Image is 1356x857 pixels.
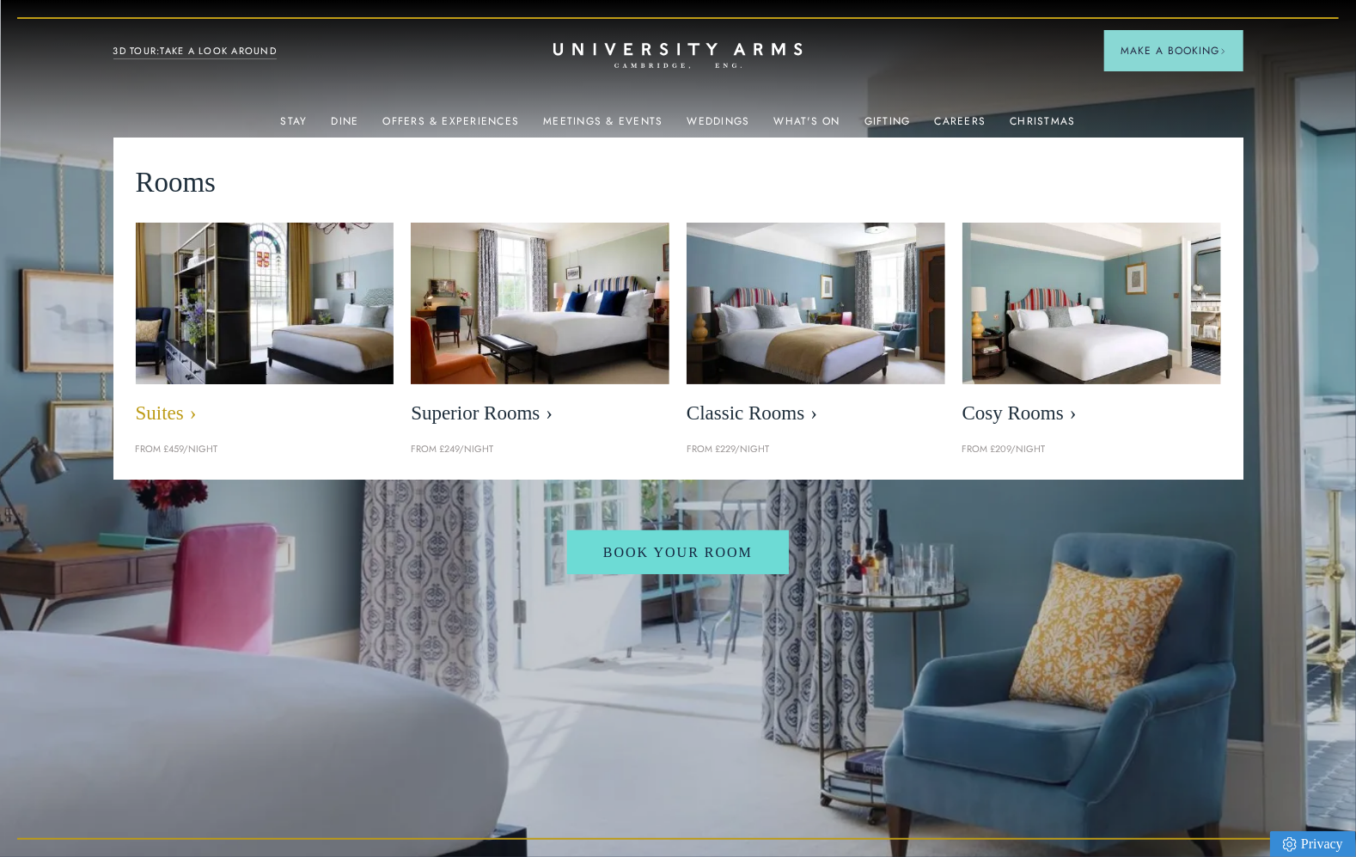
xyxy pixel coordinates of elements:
span: Suites [136,401,394,425]
img: image-5bdf0f703dacc765be5ca7f9d527278f30b65e65-400x250-jpg [411,223,669,384]
img: image-0c4e569bfe2498b75de12d7d88bf10a1f5f839d4-400x250-jpg [962,223,1221,384]
a: What's On [774,115,840,138]
a: Weddings [687,115,750,138]
img: image-7eccef6fe4fe90343db89eb79f703814c40db8b4-400x250-jpg [687,223,945,384]
p: From £459/night [136,442,394,457]
a: Home [553,43,803,70]
p: From £249/night [411,442,669,457]
a: Book Your Room [567,530,789,575]
a: Privacy [1270,831,1356,857]
a: Stay [280,115,307,138]
a: image-5bdf0f703dacc765be5ca7f9d527278f30b65e65-400x250-jpg Superior Rooms [411,223,669,434]
a: Offers & Experiences [382,115,519,138]
a: Meetings & Events [543,115,663,138]
p: From £229/night [687,442,945,457]
a: Gifting [864,115,911,138]
span: Cosy Rooms [962,401,1221,425]
button: Make a BookingArrow icon [1104,30,1243,71]
a: Christmas [1010,115,1075,138]
span: Classic Rooms [687,401,945,425]
a: image-7eccef6fe4fe90343db89eb79f703814c40db8b4-400x250-jpg Classic Rooms [687,223,945,434]
a: Careers [935,115,986,138]
a: Dine [331,115,358,138]
a: image-21e87f5add22128270780cf7737b92e839d7d65d-400x250-jpg Suites [136,223,394,434]
img: image-21e87f5add22128270780cf7737b92e839d7d65d-400x250-jpg [116,211,413,396]
img: Privacy [1283,837,1297,852]
span: Rooms [136,160,217,205]
span: Make a Booking [1121,43,1226,58]
a: image-0c4e569bfe2498b75de12d7d88bf10a1f5f839d4-400x250-jpg Cosy Rooms [962,223,1221,434]
p: From £209/night [962,442,1221,457]
span: Superior Rooms [411,401,669,425]
a: 3D TOUR:TAKE A LOOK AROUND [113,44,278,59]
img: Arrow icon [1220,48,1226,54]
